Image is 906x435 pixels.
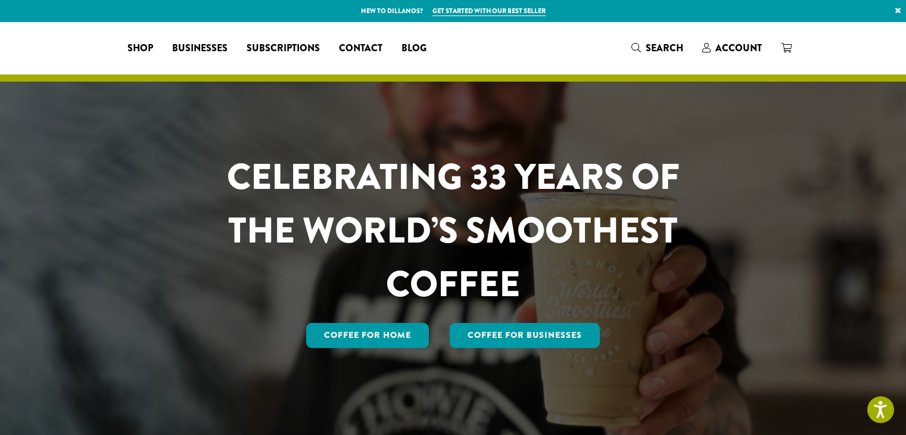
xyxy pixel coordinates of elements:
a: Get started with our best seller [432,6,546,16]
span: Subscriptions [247,41,320,56]
a: Search [622,38,693,58]
a: Shop [118,39,163,58]
span: Contact [339,41,382,56]
a: Coffee for Home [306,323,429,348]
span: Search [646,41,683,55]
span: Blog [401,41,426,56]
span: Account [715,41,762,55]
h1: CELEBRATING 33 YEARS OF THE WORLD’S SMOOTHEST COFFEE [192,150,715,311]
span: Shop [127,41,153,56]
a: Coffee For Businesses [450,323,600,348]
span: Businesses [172,41,228,56]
